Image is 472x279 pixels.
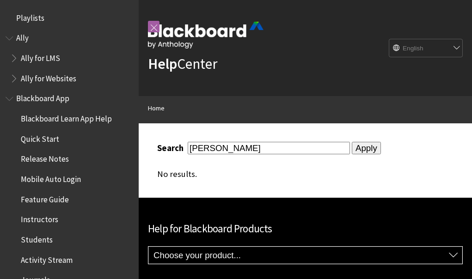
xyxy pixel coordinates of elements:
input: Apply [352,142,381,155]
strong: Help [148,55,177,73]
span: Blackboard App [16,91,69,103]
img: Blackboard by Anthology [148,22,264,49]
span: Students [21,232,53,244]
span: Activity Stream [21,252,73,265]
div: No results. [157,169,454,179]
span: Playlists [16,10,44,23]
span: Ally for Websites [21,71,76,83]
nav: Book outline for Anthology Ally Help [6,30,133,86]
span: Ally for LMS [21,50,60,63]
span: Ally [16,30,29,43]
a: Home [148,103,165,114]
span: Blackboard Learn App Help [21,111,112,123]
nav: Book outline for Playlists [6,10,133,26]
span: Mobile Auto Login [21,171,81,184]
span: Instructors [21,212,58,224]
label: Search [157,143,186,153]
span: Quick Start [21,131,59,144]
h2: Help for Blackboard Products [148,221,463,237]
span: Feature Guide [21,192,69,204]
a: HelpCenter [148,55,217,73]
select: Site Language Selector [389,39,463,58]
span: Release Notes [21,152,69,164]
